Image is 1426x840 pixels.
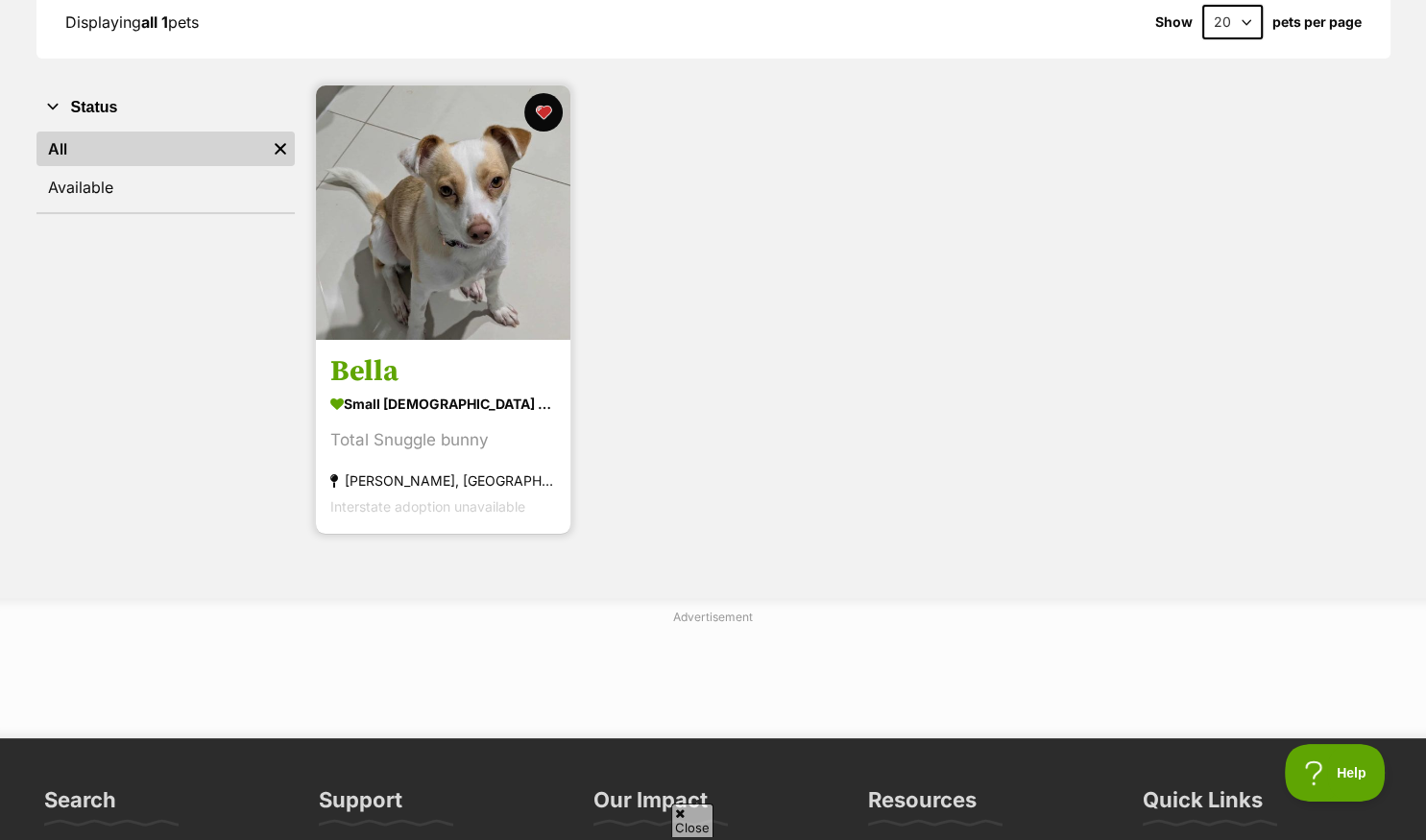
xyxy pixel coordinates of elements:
span: Interstate adoption unavailable [330,499,525,516]
button: favourite [524,93,563,132]
label: pets per page [1272,14,1362,30]
a: Available [36,170,295,204]
h3: Support [319,786,402,825]
h3: Quick Links [1143,786,1263,825]
button: Status [36,95,295,120]
h3: Resources [868,786,977,825]
span: Close [671,804,713,837]
span: Displaying pets [65,12,199,32]
a: Remove filter [266,132,295,166]
a: All [36,132,266,166]
h3: Our Impact [593,786,708,825]
span: Show [1155,14,1193,30]
div: small [DEMOGRAPHIC_DATA] Dog [330,391,556,419]
iframe: Help Scout Beacon - Open [1285,744,1388,802]
div: Status [36,128,295,212]
div: [PERSON_NAME], [GEOGRAPHIC_DATA] [330,468,556,494]
strong: all 1 [141,12,168,32]
h3: Bella [330,354,556,391]
h3: Search [44,786,116,825]
a: Bella small [DEMOGRAPHIC_DATA] Dog Total Snuggle bunny [PERSON_NAME], [GEOGRAPHIC_DATA] Interstat... [316,340,570,535]
img: Bella [316,85,570,340]
div: Total Snuggle bunny [330,428,556,454]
